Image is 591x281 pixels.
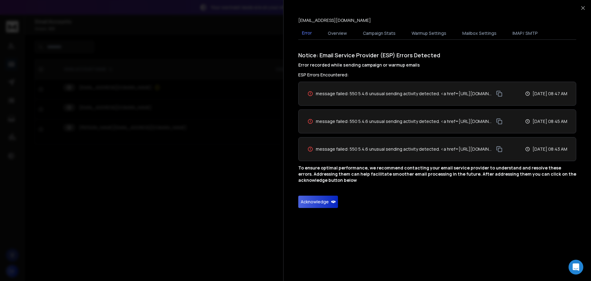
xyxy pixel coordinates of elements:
[324,26,351,40] button: Overview
[316,118,493,124] span: message failed: 550 5.4.6 unusual sending activity detected. <a href=[URL][DOMAIN_NAME] target=_b...
[298,51,576,68] h1: Notice: Email Service Provider (ESP) Errors Detected
[533,118,567,124] p: [DATE] 08:45 AM
[569,260,583,275] div: Open Intercom Messenger
[533,91,567,97] p: [DATE] 08:47 AM
[298,17,371,23] p: [EMAIL_ADDRESS][DOMAIN_NAME]
[298,72,576,78] h3: ESP Errors Encountered:
[298,62,576,68] h4: Error recorded while sending campaign or warmup emails
[298,26,316,40] button: Error
[359,26,399,40] button: Campaign Stats
[316,91,493,97] span: message failed: 550 5.4.6 unusual sending activity detected. <a href=[URL][DOMAIN_NAME] target=_b...
[316,146,493,152] span: message failed: 550 5.4.6 unusual sending activity detected. <a href=[URL][DOMAIN_NAME] target=_b...
[509,26,541,40] button: IMAP/ SMTP
[298,196,338,208] button: Acknowledge
[459,26,500,40] button: Mailbox Settings
[408,26,450,40] button: Warmup Settings
[533,146,567,152] p: [DATE] 08:43 AM
[298,165,576,183] p: To ensure optimal performance, we recommend contacting your email service provider to understand ...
